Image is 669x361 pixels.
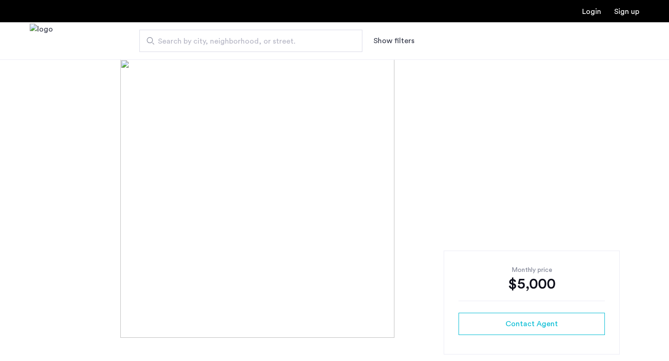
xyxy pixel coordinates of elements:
img: [object%20Object] [120,59,549,338]
div: Monthly price [459,265,605,275]
a: Login [582,8,601,15]
input: Apartment Search [139,30,362,52]
div: $5,000 [459,275,605,293]
button: button [459,313,605,335]
a: Cazamio Logo [30,24,53,58]
span: Search by city, neighborhood, or street. [158,36,336,47]
span: Contact Agent [505,318,558,329]
img: logo [30,24,53,58]
button: Show or hide filters [374,35,414,46]
a: Registration [614,8,639,15]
